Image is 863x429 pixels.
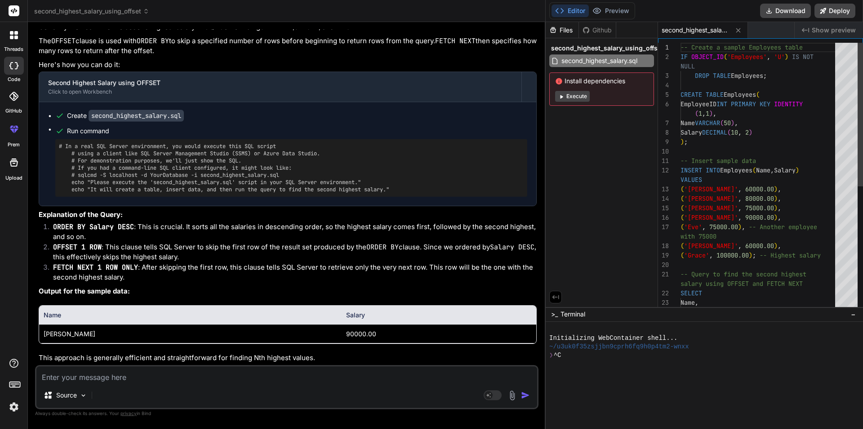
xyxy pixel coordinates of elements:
[681,43,803,51] span: -- Create a sample Employees table
[716,100,727,108] span: INT
[551,310,558,319] span: >_
[702,128,727,136] span: DECIMAL
[658,147,669,156] div: 10
[39,60,537,70] p: Here's how you can do it:
[658,185,669,194] div: 13
[745,128,749,136] span: 2
[658,222,669,232] div: 17
[5,107,22,115] label: GitHub
[778,194,781,203] span: ,
[681,213,684,221] span: (
[658,99,669,109] div: 6
[738,204,742,212] span: ,
[702,223,706,231] span: ,
[724,119,731,127] span: 50
[734,119,738,127] span: ,
[774,242,778,250] span: )
[731,72,763,80] span: Employees
[749,223,817,231] span: -- Another employee
[435,36,476,45] code: FETCH NEXT
[681,100,716,108] span: EmployeeID
[658,156,669,166] div: 11
[684,251,709,259] span: 'Grace'
[778,213,781,221] span: ,
[120,411,137,416] span: privacy
[5,174,22,182] label: Upload
[579,26,616,35] div: Github
[849,307,858,321] button: −
[738,185,742,193] span: ,
[778,185,781,193] span: ,
[684,194,738,203] span: '[PERSON_NAME]'
[738,213,742,221] span: ,
[549,334,677,343] span: Initializing WebContainer shell...
[774,185,778,193] span: )
[745,185,774,193] span: 60000.00
[546,26,578,35] div: Files
[658,203,669,213] div: 15
[51,36,76,45] code: OFFSET
[681,90,702,99] span: CREATE
[521,391,530,400] img: icon
[720,119,724,127] span: (
[658,118,669,128] div: 7
[4,45,23,53] label: threads
[658,298,669,307] div: 23
[39,287,130,295] strong: Output for the sample data:
[738,128,742,136] span: ,
[658,270,669,279] div: 21
[59,143,524,193] pre: # In a real SQL Server environment, you would execute this SQL script # using a client like SQL S...
[713,109,716,117] span: ,
[549,351,554,360] span: ❯
[681,194,684,203] span: (
[756,90,760,99] span: (
[752,166,756,174] span: (
[774,100,803,108] span: IDENTITY
[681,176,702,184] span: VALUES
[796,166,799,174] span: )
[658,81,669,90] div: 4
[778,242,781,250] span: ,
[745,242,774,250] span: 60000.00
[778,204,781,212] span: ,
[80,392,87,399] img: Pick Models
[752,251,756,259] span: ;
[749,251,752,259] span: )
[8,141,20,149] label: prem
[6,399,22,415] img: settings
[56,391,77,400] p: Source
[709,251,713,259] span: ,
[658,251,669,260] div: 19
[552,5,589,17] button: Editor
[720,166,752,174] span: Employees
[684,138,688,146] span: ;
[681,185,684,193] span: (
[658,90,669,99] div: 5
[681,289,702,297] span: SELECT
[658,52,669,62] div: 2
[46,222,537,242] li: : This is crucial. It sorts all the salaries in descending order, so the highest salary comes fir...
[48,78,512,87] div: Second Highest Salary using OFFSET
[731,128,738,136] span: 10
[561,310,585,319] span: Terminal
[681,280,803,288] span: salary using OFFSET and FETCH NEXT
[658,43,669,52] div: 1
[39,210,123,219] strong: Explanation of the Query:
[658,166,669,175] div: 12
[756,166,770,174] span: Name
[681,223,684,231] span: (
[658,128,669,137] div: 8
[681,138,684,146] span: )
[39,353,537,363] p: This approach is generally efficient and straightforward for finding Nth highest values.
[490,243,534,252] code: Salary DESC
[662,26,729,35] span: second_highest_salary.sql
[749,128,752,136] span: )
[803,53,814,61] span: NOT
[681,204,684,212] span: (
[549,343,689,351] span: ~/u3uk0f35zsjjbn9cprh6fq9h0p4tm2-wnxx
[785,53,788,61] span: )
[658,213,669,222] div: 16
[67,111,184,120] div: Create
[745,213,774,221] span: 90000.00
[774,166,796,174] span: Salary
